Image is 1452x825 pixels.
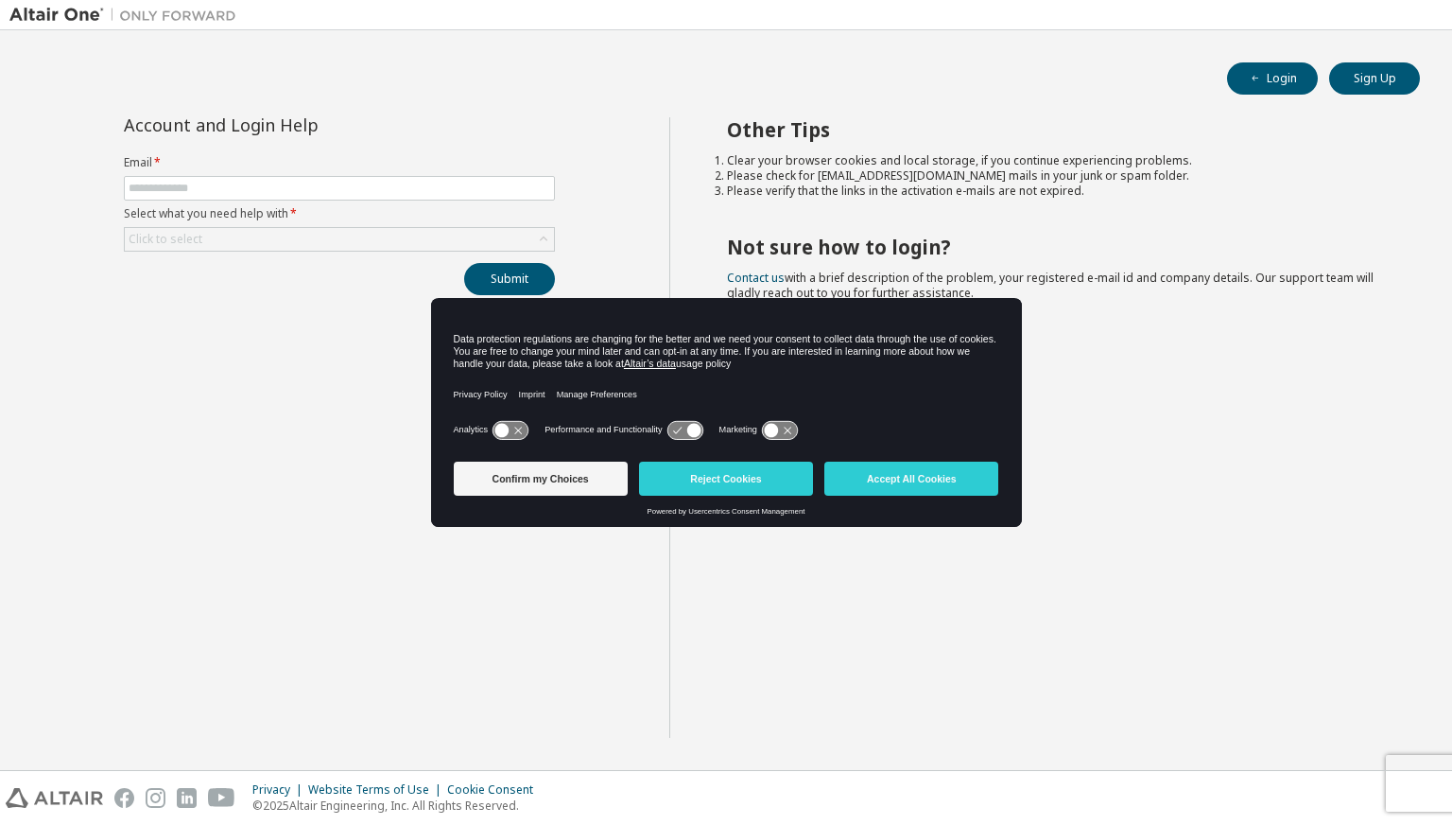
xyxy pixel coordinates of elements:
[727,270,785,286] a: Contact us
[727,270,1374,301] span: with a brief description of the problem, your registered e-mail id and company details. Our suppo...
[124,117,469,132] div: Account and Login Help
[447,782,544,798] div: Cookie Consent
[177,788,197,808] img: linkedin.svg
[125,228,554,251] div: Click to select
[1329,62,1420,95] button: Sign Up
[464,263,555,295] button: Submit
[129,232,202,247] div: Click to select
[252,782,308,798] div: Privacy
[208,788,235,808] img: youtube.svg
[146,788,165,808] img: instagram.svg
[9,6,246,25] img: Altair One
[727,153,1387,168] li: Clear your browser cookies and local storage, if you continue experiencing problems.
[727,235,1387,259] h2: Not sure how to login?
[124,206,555,221] label: Select what you need help with
[727,184,1387,199] li: Please verify that the links in the activation e-mails are not expired.
[1227,62,1318,95] button: Login
[727,168,1387,184] li: Please check for [EMAIL_ADDRESS][DOMAIN_NAME] mails in your junk or spam folder.
[124,155,555,170] label: Email
[114,788,134,808] img: facebook.svg
[727,117,1387,142] h2: Other Tips
[6,788,103,808] img: altair_logo.svg
[252,798,544,814] p: © 2025 Altair Engineering, Inc. All Rights Reserved.
[308,782,447,798] div: Website Terms of Use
